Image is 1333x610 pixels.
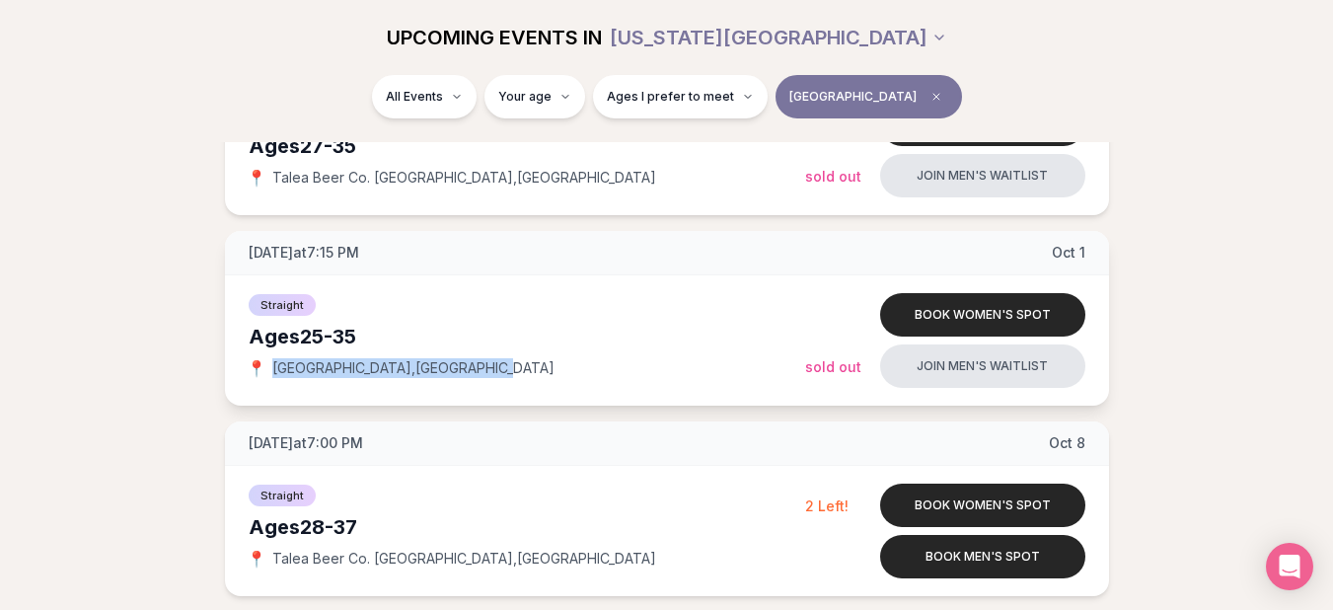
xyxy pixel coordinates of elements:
[789,89,917,105] span: [GEOGRAPHIC_DATA]
[805,358,861,375] span: Sold Out
[249,323,805,350] div: Ages 25-35
[607,89,734,105] span: Ages I prefer to meet
[1052,243,1085,263] span: Oct 1
[805,497,849,514] span: 2 Left!
[249,294,316,316] span: Straight
[593,75,768,118] button: Ages I prefer to meet
[249,170,264,186] span: 📍
[498,89,552,105] span: Your age
[880,535,1085,578] button: Book men's spot
[249,551,264,567] span: 📍
[249,243,359,263] span: [DATE] at 7:15 PM
[249,513,805,541] div: Ages 28-37
[372,75,477,118] button: All Events
[249,485,316,506] span: Straight
[880,293,1085,337] button: Book women's spot
[249,360,264,376] span: 📍
[249,132,800,160] div: Ages 27-35
[484,75,585,118] button: Your age
[386,89,443,105] span: All Events
[272,549,656,569] span: Talea Beer Co. [GEOGRAPHIC_DATA] , [GEOGRAPHIC_DATA]
[1049,433,1085,453] span: Oct 8
[880,154,1085,197] button: Join men's waitlist
[880,344,1085,388] button: Join men's waitlist
[776,75,962,118] button: [GEOGRAPHIC_DATA]Clear borough filter
[925,85,948,109] span: Clear borough filter
[1266,543,1313,590] div: Open Intercom Messenger
[610,16,947,59] button: [US_STATE][GEOGRAPHIC_DATA]
[249,433,363,453] span: [DATE] at 7:00 PM
[272,168,656,188] span: Talea Beer Co. [GEOGRAPHIC_DATA] , [GEOGRAPHIC_DATA]
[805,168,861,185] span: Sold Out
[387,24,602,51] span: UPCOMING EVENTS IN
[880,484,1085,527] button: Book women's spot
[272,358,555,378] span: [GEOGRAPHIC_DATA] , [GEOGRAPHIC_DATA]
